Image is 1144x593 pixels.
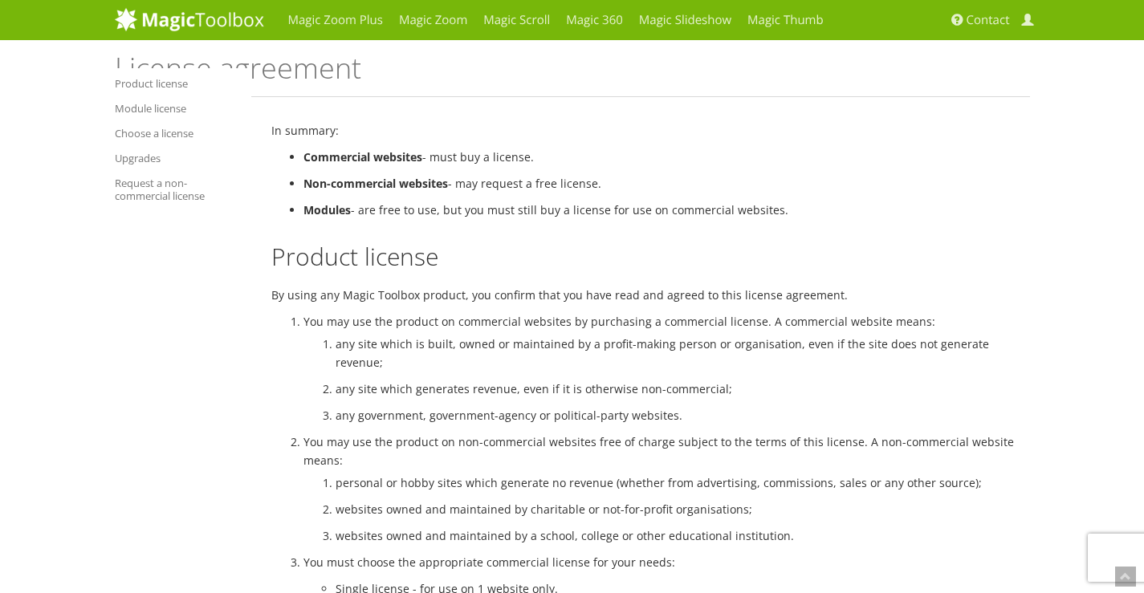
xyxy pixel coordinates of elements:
li: any site which is built, owned or maintained by a profit-making person or organisation, even if t... [336,335,1030,372]
li: any site which generates revenue, even if it is otherwise non-commercial; [336,380,1030,398]
li: You may use the product on commercial websites by purchasing a commercial license. A commercial w... [303,312,1030,424]
p: In summary: [271,121,1030,140]
a: Request a non-commercial license [115,173,251,205]
strong: Modules [303,202,351,217]
li: websites owned and maintained by charitable or not-for-profit organisations; [336,500,1030,518]
li: - are free to use, but you must still buy a license for use on commercial websites. [303,201,1030,219]
a: Product license [115,74,251,93]
li: any government, government-agency or political-party websites. [336,406,1030,424]
li: - may request a free license. [303,174,1030,193]
li: personal or hobby sites which generate no revenue (whether from advertising, commissions, sales o... [336,473,1030,492]
li: - must buy a license. [303,148,1030,166]
li: You may use the product on non-commercial websites free of charge subject to the terms of this li... [303,433,1030,545]
p: By using any Magic Toolbox product, you confirm that you have read and agreed to this license agr... [271,286,1030,304]
a: Choose a license [115,124,251,143]
a: Module license [115,99,251,118]
h1: License agreement [115,52,1030,97]
li: You must choose the appropriate commercial license for your needs: [303,553,1030,571]
span: Contact [967,12,1010,28]
img: MagicToolbox.com - Image tools for your website [115,7,264,31]
strong: Non-commercial websites [303,176,448,191]
strong: Commercial websites [303,149,422,164]
a: Upgrades [115,148,251,168]
li: websites owned and maintained by a school, college or other educational institution. [336,526,1030,545]
h2: Product license [271,243,1030,270]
